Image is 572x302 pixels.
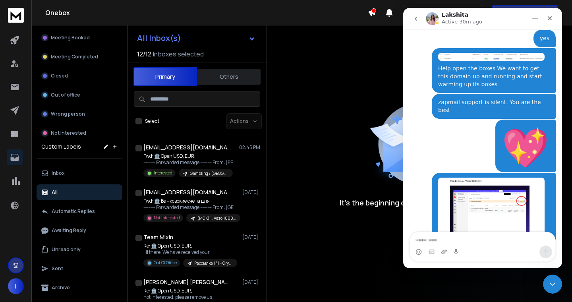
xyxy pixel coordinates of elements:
button: Closed [37,68,122,84]
button: I [8,278,24,294]
p: 02:45 PM [239,144,260,151]
p: Wrong person [51,111,85,117]
p: Meeting Booked [51,35,90,41]
button: Primary [133,67,197,86]
button: Others [197,68,261,85]
p: Archive [52,285,70,291]
p: Not Interested [154,215,180,221]
p: [DATE] [242,189,260,196]
button: Meeting Booked [37,30,122,46]
h1: Onebox [45,8,368,17]
p: Gambling / [GEOGRAPHIC_DATA] / Top [190,170,228,176]
button: Not Interested [37,125,122,141]
button: Upload attachment [38,241,44,247]
iframe: Intercom live chat [403,8,562,268]
p: Unread only [52,246,81,253]
textarea: Message… [7,224,152,238]
button: Wrong person [37,106,122,122]
h1: Team Mixin [143,233,173,241]
p: [DATE] [242,234,260,240]
img: logo [8,8,24,23]
button: Meeting Completed [37,49,122,65]
button: Out of office [37,87,122,103]
h1: All Inbox(s) [137,34,181,42]
div: Igor says… [6,165,153,267]
p: Meeting Completed [51,54,98,60]
button: Gif picker [25,241,31,247]
button: Automatic Replies [37,203,122,219]
p: All [52,189,58,196]
iframe: Intercom live chat [543,275,562,294]
button: All Inbox(s) [131,30,262,46]
p: [DATE] [242,279,260,285]
p: Not Interested [51,130,86,136]
p: Out of office [51,92,80,98]
button: Sent [37,261,122,277]
p: Re: 🏦 Open USD, EUR, [143,288,239,294]
p: Рассылка (4) - Crypto (company) [194,260,232,266]
h3: Custom Labels [41,143,81,151]
p: Inbox [52,170,65,176]
p: Re: 🏦 Open USD, EUR, [143,243,237,249]
button: Send a message… [136,238,149,250]
h3: Inboxes selected [153,49,204,59]
p: ---------- Forwarded message --------- From: [GEOGRAPHIC_DATA] [143,204,239,211]
p: Sent [52,265,63,272]
p: ---------- Forwarded message --------- From: [PERSON_NAME] [143,159,239,166]
label: Select [145,118,159,124]
p: It’s the beginning of a legendary conversation [340,197,499,208]
p: (МСК) 1. Авто 1000 - 3 категория [197,215,236,221]
p: Hi there, We have received your [143,249,237,256]
h1: [EMAIL_ADDRESS][DOMAIN_NAME] [143,143,231,151]
p: Closed [51,73,68,79]
button: Emoji picker [12,241,19,247]
button: Awaiting Reply [37,223,122,238]
p: Automatic Replies [52,208,95,215]
p: Fwd: 🏦 Open USD, EUR, [143,153,239,159]
button: Inbox [37,165,122,181]
p: Out Of Office [154,260,177,266]
p: not interested, please remove us [143,294,239,300]
p: Interested [154,170,172,176]
button: All [37,184,122,200]
button: Archive [37,280,122,296]
p: Awaiting Reply [52,227,86,234]
h1: [PERSON_NAME] [PERSON_NAME] [143,278,231,286]
span: 12 / 12 [137,49,151,59]
p: Fwd: 🏦 Банковские счета для [143,198,239,204]
button: Get Free Credits [492,5,558,21]
h1: [EMAIL_ADDRESS][DOMAIN_NAME] [143,188,231,196]
button: Start recording [50,241,57,247]
button: Unread only [37,242,122,257]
